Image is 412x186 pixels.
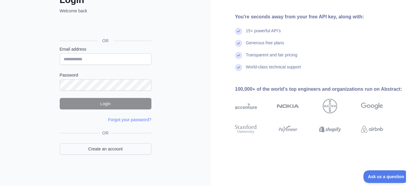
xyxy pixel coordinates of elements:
img: check mark [235,28,242,35]
label: Password [60,72,151,78]
iframe: Toggle Customer Support [363,170,406,183]
img: check mark [235,52,242,59]
div: Generous free plans [246,40,284,52]
img: airbnb [361,124,383,135]
img: bayer [323,99,337,113]
a: Create an account [60,143,151,155]
img: shopify [319,124,341,135]
img: nokia [277,99,299,113]
label: Email address [60,46,151,52]
span: OR [100,130,111,136]
img: accenture [235,99,257,113]
div: 100,000+ of the world's top engineers and organizations run on Abstract: [235,86,402,93]
div: 15+ powerful API's [246,28,281,40]
img: check mark [235,64,242,71]
iframe: زر تسجيل الدخول باستخدام حساب Google [57,20,153,34]
p: Welcome back [60,8,151,14]
div: You're seconds away from your free API key, along with: [235,13,402,20]
div: World-class technical support [246,64,301,76]
img: stanford university [235,124,257,135]
img: google [361,99,383,113]
a: Forgot your password? [108,117,151,122]
button: Login [60,98,151,109]
div: Transparent and fair pricing [246,52,297,64]
span: OR [97,38,113,44]
div: تسجيل الدخول باستخدام حساب Google (يفتح الرابط في علامة تبويب جديدة) [60,20,150,34]
img: payoneer [277,124,299,135]
img: check mark [235,40,242,47]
